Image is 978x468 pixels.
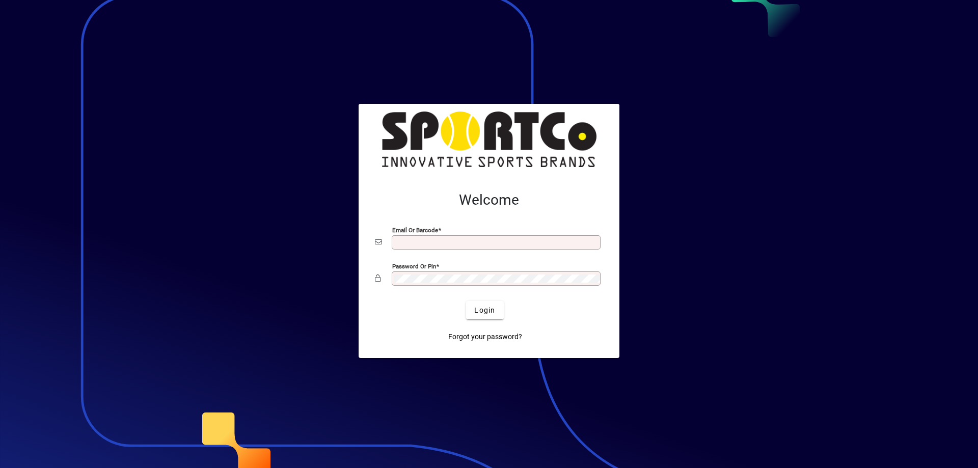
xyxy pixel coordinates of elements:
[375,191,603,209] h2: Welcome
[392,227,438,234] mat-label: Email or Barcode
[466,301,503,319] button: Login
[448,332,522,342] span: Forgot your password?
[474,305,495,316] span: Login
[392,263,436,270] mat-label: Password or Pin
[444,327,526,346] a: Forgot your password?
